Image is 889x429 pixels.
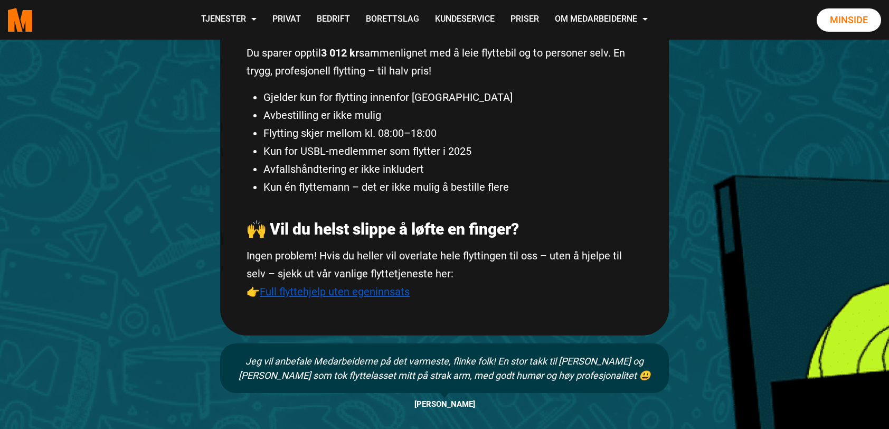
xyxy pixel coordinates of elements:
[247,44,642,80] p: Du sparer opptil sammenlignet med å leie flyttebil og to personer selv. En trygg, profesjonell fl...
[263,142,642,160] li: Kun for USBL-medlemmer som flytter i 2025
[817,8,881,32] a: Minside
[309,1,358,39] a: Bedrift
[263,124,642,142] li: Flytting skjer mellom kl. 08:00–18:00
[503,1,547,39] a: Priser
[321,46,359,59] strong: 3 012 kr
[263,178,642,196] li: Kun én flyttemann – det er ikke mulig å bestille flere
[547,1,656,39] a: Om Medarbeiderne
[263,88,642,106] li: Gjelder kun for flytting innenfor [GEOGRAPHIC_DATA]
[263,106,642,124] li: Avbestilling er ikke mulig
[247,220,642,239] h2: 🙌 Vil du helst slippe å løfte en finger?
[427,1,503,39] a: Kundeservice
[264,1,309,39] a: Privat
[414,399,475,409] span: [PERSON_NAME]
[193,1,264,39] a: Tjenester
[263,160,642,178] li: Avfallshåndtering er ikke inkludert
[260,285,410,298] a: Full flyttehjelp uten egeninnsats
[358,1,427,39] a: Borettslag
[220,343,669,393] div: Jeg vil anbefale Medarbeiderne på det varmeste, flinke folk! En stor takk til [PERSON_NAME] og [P...
[247,247,642,301] p: Ingen problem! Hvis du heller vil overlate hele flyttingen til oss – uten å hjelpe til selv – sje...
